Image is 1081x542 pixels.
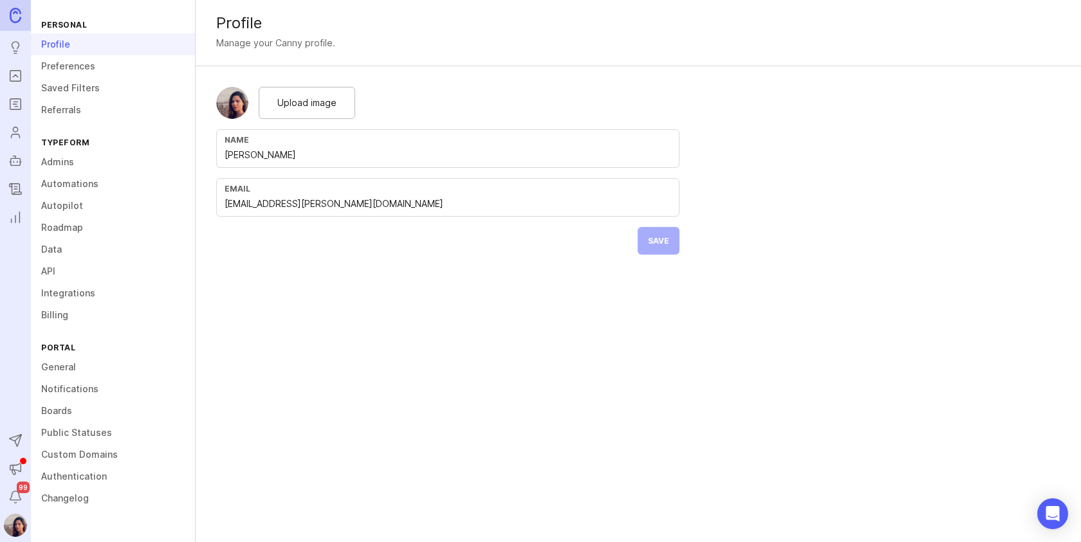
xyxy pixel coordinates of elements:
[4,457,27,480] button: Announcements
[31,339,195,356] div: Portal
[31,487,195,509] a: Changelog
[4,177,27,201] a: Changelog
[4,485,27,509] button: Notifications
[31,77,195,99] a: Saved Filters
[31,444,195,465] a: Custom Domains
[4,149,27,172] a: Autopilot
[10,8,21,23] img: Canny Home
[31,465,195,487] a: Authentication
[31,400,195,422] a: Boards
[4,64,27,87] a: Portal
[31,151,195,173] a: Admins
[31,422,195,444] a: Public Statuses
[31,282,195,304] a: Integrations
[31,356,195,378] a: General
[216,87,248,119] img: Leigh Smith
[17,482,30,493] span: 99
[31,195,195,217] a: Autopilot
[4,121,27,144] a: Users
[277,96,337,110] span: Upload image
[31,260,195,282] a: API
[31,134,195,151] div: Typeform
[31,99,195,121] a: Referrals
[31,378,195,400] a: Notifications
[31,239,195,260] a: Data
[216,15,1060,31] div: Profile
[31,16,195,33] div: Personal
[225,135,671,145] div: Name
[1037,498,1068,529] div: Open Intercom Messenger
[225,184,671,194] div: Email
[4,206,27,229] a: Reporting
[31,217,195,239] a: Roadmap
[4,429,27,452] button: Send to Autopilot
[31,304,195,326] a: Billing
[4,36,27,59] a: Ideas
[4,93,27,116] a: Roadmaps
[4,514,27,537] img: Leigh Smith
[216,36,335,50] div: Manage your Canny profile.
[31,55,195,77] a: Preferences
[31,173,195,195] a: Automations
